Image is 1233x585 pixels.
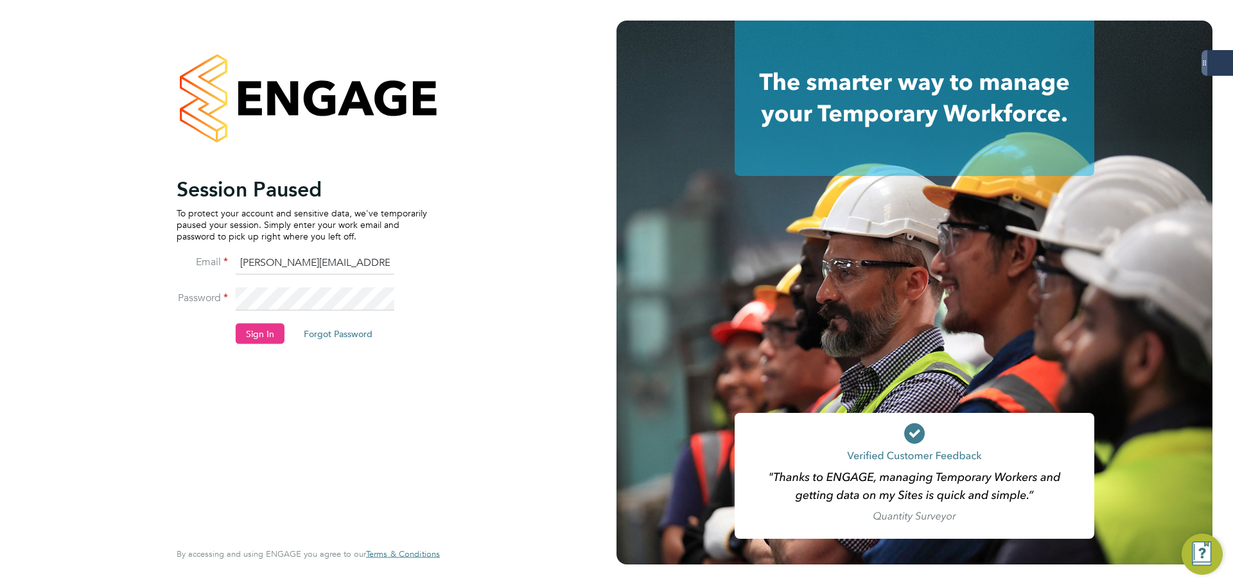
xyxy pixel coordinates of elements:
button: Engage Resource Center [1182,534,1223,575]
button: Forgot Password [293,323,383,344]
span: By accessing and using ENGAGE you agree to our [177,548,440,559]
h2: Session Paused [177,176,427,202]
label: Email [177,255,228,268]
label: Password [177,291,228,304]
a: Terms & Conditions [366,549,440,559]
span: Terms & Conditions [366,548,440,559]
button: Sign In [236,323,284,344]
p: To protect your account and sensitive data, we've temporarily paused your session. Simply enter y... [177,207,427,242]
keeper-lock: Open Keeper Popup [374,291,390,306]
input: Enter your work email... [236,252,394,275]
